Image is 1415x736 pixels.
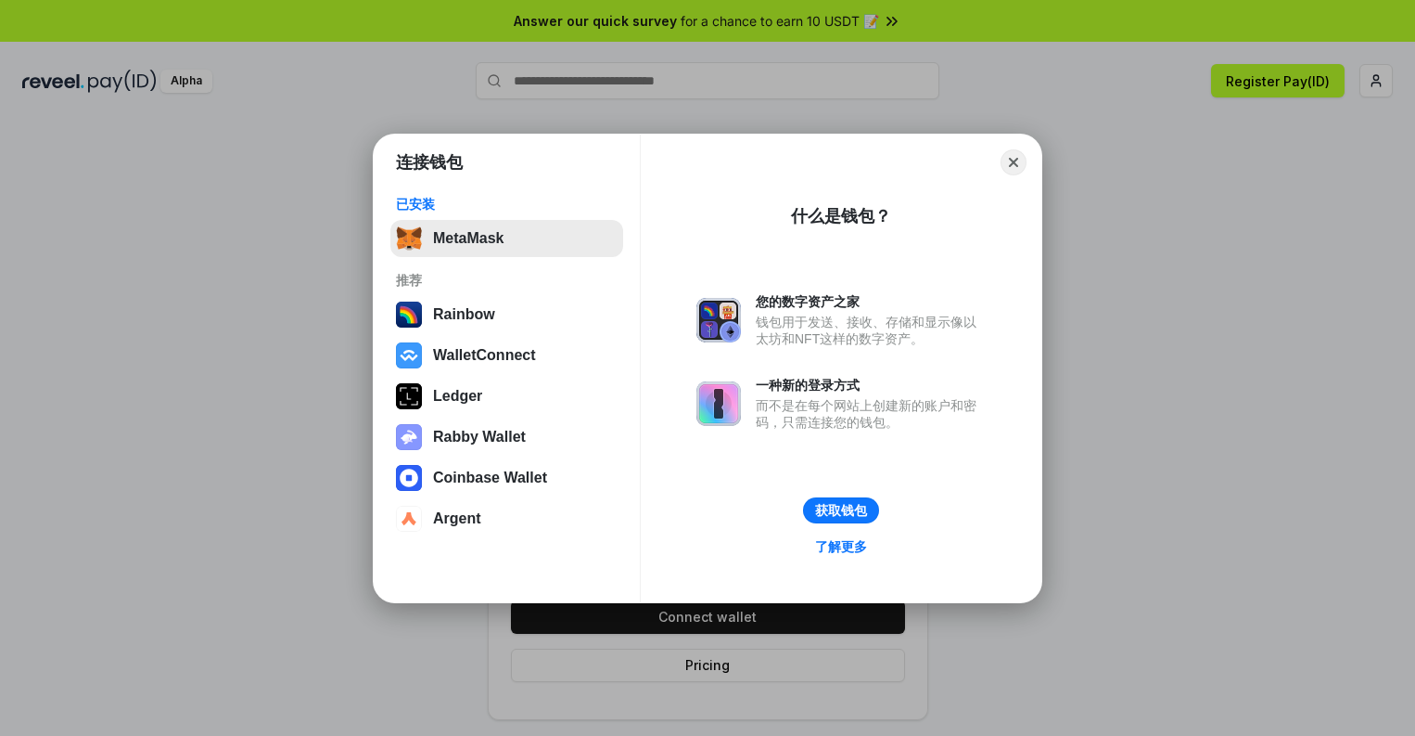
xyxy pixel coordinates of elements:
button: Ledger [390,378,623,415]
button: Argent [390,500,623,537]
div: 您的数字资产之家 [756,293,986,310]
div: 了解更多 [815,538,867,555]
img: svg+xml,%3Csvg%20xmlns%3D%22http%3A%2F%2Fwww.w3.org%2F2000%2Fsvg%22%20fill%3D%22none%22%20viewBox... [696,298,741,342]
div: WalletConnect [433,347,536,364]
a: 了解更多 [804,535,878,559]
div: MetaMask [433,230,504,247]
div: 一种新的登录方式 [756,377,986,394]
img: svg+xml,%3Csvg%20width%3D%2228%22%20height%3D%2228%22%20viewBox%3D%220%200%2028%2028%22%20fill%3D... [396,465,422,491]
button: MetaMask [390,220,623,257]
h1: 连接钱包 [396,151,463,174]
button: 获取钱包 [803,497,879,523]
img: svg+xml,%3Csvg%20width%3D%2228%22%20height%3D%2228%22%20viewBox%3D%220%200%2028%2028%22%20fill%3D... [396,506,422,532]
div: Argent [433,510,481,527]
img: svg+xml,%3Csvg%20width%3D%22120%22%20height%3D%22120%22%20viewBox%3D%220%200%20120%20120%22%20fil... [396,302,422,328]
img: svg+xml,%3Csvg%20xmlns%3D%22http%3A%2F%2Fwww.w3.org%2F2000%2Fsvg%22%20fill%3D%22none%22%20viewBox... [696,381,741,426]
button: Coinbase Wallet [390,459,623,497]
div: Rainbow [433,306,495,323]
div: 已安装 [396,196,618,213]
div: 推荐 [396,272,618,289]
button: WalletConnect [390,337,623,374]
button: Rainbow [390,296,623,333]
div: 钱包用于发送、接收、存储和显示像以太坊和NFT这样的数字资产。 [756,314,986,347]
button: Rabby Wallet [390,419,623,456]
img: svg+xml,%3Csvg%20fill%3D%22none%22%20height%3D%2233%22%20viewBox%3D%220%200%2035%2033%22%20width%... [396,226,422,252]
img: svg+xml,%3Csvg%20width%3D%2228%22%20height%3D%2228%22%20viewBox%3D%220%200%2028%2028%22%20fill%3D... [396,342,422,368]
img: svg+xml,%3Csvg%20xmlns%3D%22http%3A%2F%2Fwww.w3.org%2F2000%2Fsvg%22%20fill%3D%22none%22%20viewBox... [396,424,422,450]
div: 获取钱包 [815,502,867,519]
div: 而不是在每个网站上创建新的账户和密码，只需连接您的钱包。 [756,397,986,431]
div: Rabby Wallet [433,429,526,445]
div: Ledger [433,388,482,405]
img: svg+xml,%3Csvg%20xmlns%3D%22http%3A%2F%2Fwww.w3.org%2F2000%2Fsvg%22%20width%3D%2228%22%20height%3... [396,383,422,409]
div: Coinbase Wallet [433,470,547,486]
div: 什么是钱包？ [791,205,891,227]
button: Close [1001,149,1026,175]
